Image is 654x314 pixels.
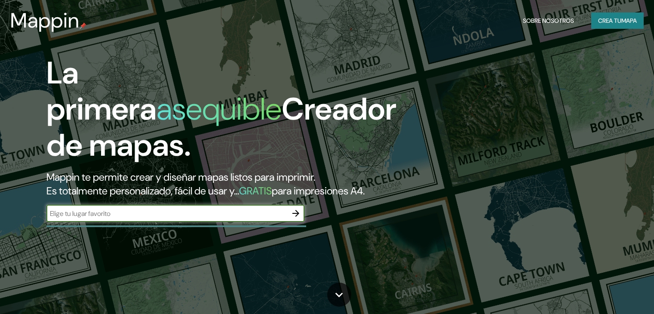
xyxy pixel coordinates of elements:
[80,22,86,29] img: pin de mapeo
[46,53,157,129] font: La primera
[519,12,577,29] button: Sobre nosotros
[46,209,287,219] input: Elige tu lugar favorito
[598,17,621,25] font: Crea tu
[523,17,574,25] font: Sobre nosotros
[272,184,365,197] font: para impresiones A4.
[239,184,272,197] font: GRATIS
[591,12,644,29] button: Crea tumapa
[157,89,282,129] font: asequible
[46,89,396,165] font: Creador de mapas.
[46,184,239,197] font: Es totalmente personalizado, fácil de usar y...
[10,7,80,34] font: Mappin
[46,170,315,184] font: Mappin te permite crear y diseñar mapas listos para imprimir.
[621,17,637,25] font: mapa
